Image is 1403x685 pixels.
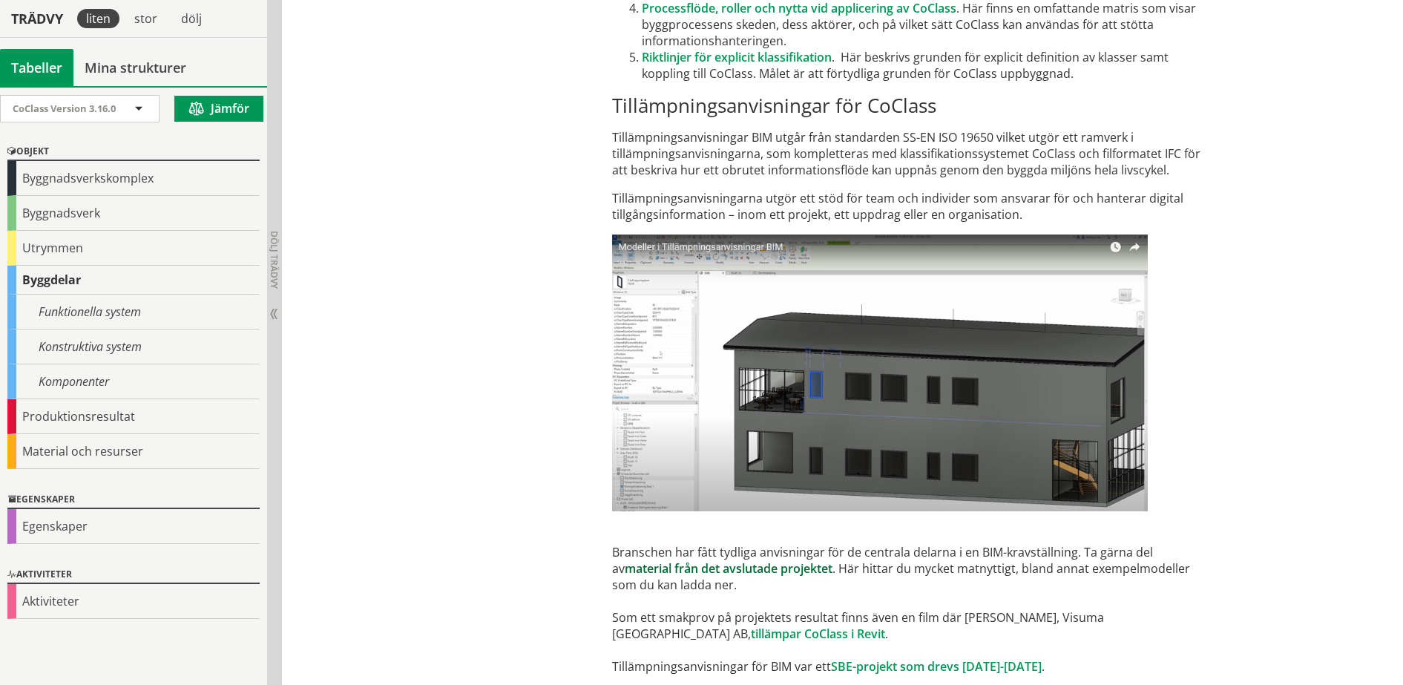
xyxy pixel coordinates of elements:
[268,231,280,289] span: Dölj trädvy
[612,235,1212,675] p: Branschen har fått tydliga anvisningar för de centrala delarna i en BIM-kravställning. Ta gärna d...
[172,9,211,28] div: dölj
[77,9,119,28] div: liten
[7,566,260,584] div: Aktiviteter
[7,364,260,399] div: Komponenter
[174,96,263,122] button: Jämför
[831,658,1042,675] a: SBE-projekt som drevs [DATE]-[DATE]
[7,491,260,509] div: Egenskaper
[7,584,260,619] div: Aktiviteter
[7,161,260,196] div: Byggnadsverkskomplex
[7,266,260,295] div: Byggdelar
[612,235,1148,511] img: TillmpningsanvisningarBIM2022-2024.jpg
[3,10,71,27] div: Trädvy
[625,560,832,577] a: material från det avslutade projektet
[642,49,832,65] a: Riktlinjer för explicit klassifikation
[7,330,260,364] div: Konstruktiva system
[7,231,260,266] div: Utrymmen
[7,434,260,469] div: Material och resurser
[7,509,260,544] div: Egenskaper
[125,9,166,28] div: stor
[7,295,260,330] div: Funktionella system
[7,143,260,161] div: Objekt
[642,49,1212,82] li: . Här beskrivs grunden för explicit definition av klasser samt koppling till CoClass. Målet är at...
[13,102,116,115] span: CoClass Version 3.16.0
[612,190,1212,223] p: Tillämpningsanvisningarna utgör ett stöd för team och individer som ansvarar för och hanterar dig...
[7,399,260,434] div: Produktionsresultat
[612,94,1212,117] h2: Tillämpningsanvisningar för CoClass
[7,196,260,231] div: Byggnadsverk
[751,626,885,642] a: tillämpar CoClass i Revit
[73,49,197,86] a: Mina strukturer
[612,129,1212,178] p: Tillämpningsanvisningar BIM utgår från standarden SS-EN ISO 19650 vilket utgör ett ramverk i till...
